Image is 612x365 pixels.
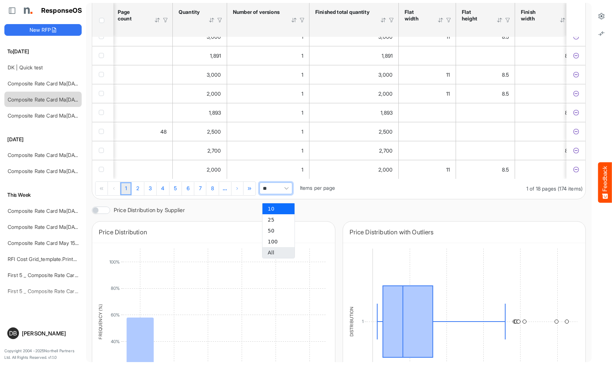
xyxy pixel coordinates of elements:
button: Exclude [572,52,580,59]
td: is template cell Column Header httpsnorthellcomontologiesmapping-rulesmeasurementhasflatsizeheight [456,103,515,122]
a: Page 4 of 18 Pages [157,182,169,195]
td: 1 is template cell Column Header httpsnorthellcomontologiesmapping-rulesorderhasnumberofversions [227,160,309,179]
span: 2,000 [378,91,393,97]
div: Filter Icon [299,17,305,23]
li: All [262,247,295,258]
td: 2500 is template cell Column Header httpsnorthellcomontologiesmapping-rulesorderhasquantity [173,122,227,141]
span: 1 [301,109,303,116]
td: b7dd67cf-bb4c-46a8-8ee5-dbcbc5f56d19 is template cell Column Header [566,46,587,65]
span: 11 [446,34,450,40]
span: 1 [301,91,303,97]
a: DK | Quick test [8,64,43,70]
div: Finish width [521,9,550,22]
td: is template cell Column Header httpsnorthellcomontologiesmapping-rulesmeasurementhasflatsizeheight [456,122,515,141]
td: 2700 is template cell Column Header httpsnorthellcomontologiesmapping-rulesorderhasquantity [173,141,227,160]
a: Page 1 of 18 Pages [120,182,132,195]
span: 1,891 [382,53,393,59]
div: dropdownlist [262,203,295,258]
span: 1 [301,34,303,40]
span: 11 [446,91,450,97]
th: Header checkbox [92,3,113,37]
td: 8.5 is template cell Column Header httpsnorthellcomontologiesmapping-rulesmeasurementhasfinishsiz... [515,103,578,122]
span: 1,891 [210,53,221,59]
td: 1 is template cell Column Header httpsnorthellcomontologiesmapping-rulesorderhasnumberofversions [227,141,309,160]
span: 2,700 [207,147,221,154]
td: 11 is template cell Column Header httpsnorthellcomontologiesmapping-rulesmeasurementhasflatsizewidth [399,84,456,103]
p: Copyright 2004 - 2025 Northell Partners Ltd. All Rights Reserved. v 1.1.0 [4,348,82,361]
div: Go to previous page [108,182,120,195]
a: Page 6 of 18 Pages [182,182,194,195]
div: Finished total quantity [315,9,371,15]
td: 1 is template cell Column Header httpsnorthellcomontologiesmapping-rulesorderhasnumberofversions [227,122,309,141]
td: is template cell Column Header httpsnorthellcomontologiesmapping-rulesproducthaspagecount [112,84,173,103]
td: 1891 is template cell Column Header httpsnorthellcomontologiesmapping-rulesorderhasfinishedtotalq... [309,46,399,65]
div: Price Distribution [99,227,328,237]
span: 2,700 [379,147,393,154]
td: 2500 is template cell Column Header httpsnorthellcomontologiesmapping-rulesorderhasfinishedtotalq... [309,122,399,141]
span: 8.5 [565,147,572,154]
span: 8.5 [565,109,572,116]
td: 1 is template cell Column Header httpsnorthellcomontologiesmapping-rulesorderhasnumberofversions [227,103,309,122]
td: checkbox [92,103,113,122]
a: Page 5 of 18 Pages [169,182,182,195]
span: 8.5 [565,53,572,59]
span: 2,000 [207,166,221,173]
a: First 5 _ Composite Rate Card Ma[DATE] [8,288,102,294]
td: is template cell Column Header httpsnorthellcomontologiesmapping-rulesmeasurementhasflatsizewidth [399,46,456,65]
td: 11 is template cell Column Header httpsnorthellcomontologiesmapping-rulesmeasurementhasfinishsize... [515,65,578,84]
div: [PERSON_NAME] [22,331,79,336]
button: Exclude [572,147,580,154]
td: 8.5 is template cell Column Header httpsnorthellcomontologiesmapping-rulesmeasurementhasfinishsiz... [515,46,578,65]
button: Feedback [598,162,612,203]
td: a4660289-a8c2-4982-9129-7f2a5b15769e is template cell Column Header [566,65,587,84]
span: 11 [446,72,450,78]
td: 8.5 is template cell Column Header httpsnorthellcomontologiesmapping-rulesmeasurementhasflatsizeh... [456,65,515,84]
td: 2000 is template cell Column Header httpsnorthellcomontologiesmapping-rulesorderhasfinishedtotalq... [309,160,399,179]
div: Page count [118,9,145,22]
span: 8.5 [502,72,509,78]
li: 25 [262,214,295,225]
span: 1 [301,72,303,78]
a: Composite Rate Card May 15-2 [8,240,81,246]
td: 8 is template cell Column Header httpsnorthellcomontologiesmapping-rulesmeasurementhasfinishsizew... [515,122,578,141]
span: 1 [301,147,303,154]
span: 2,000 [378,166,393,173]
button: Exclude [572,71,580,78]
td: checkbox [92,46,113,65]
div: Filter Icon [217,17,223,23]
div: Number of versions [233,9,281,15]
h6: To[DATE] [4,47,82,55]
span: 8.5 [502,166,509,173]
td: is template cell Column Header httpsnorthellcomontologiesmapping-rulesproducthaspagecount [112,160,173,179]
td: is template cell Column Header httpsnorthellcomontologiesmapping-rulesmeasurementhasflatsizewidth [399,103,456,122]
li: 100 [262,236,295,247]
span: 8.5 [502,91,509,97]
div: Pager Container [92,179,585,199]
img: Northell [20,3,35,18]
div: Flat height [462,9,487,22]
td: checkbox [92,65,113,84]
a: Go to next pager [219,182,231,195]
td: 2000 is template cell Column Header httpsnorthellcomontologiesmapping-rulesorderhasquantity [173,84,227,103]
td: 48 is template cell Column Header httpsnorthellcomontologiesmapping-rulesproducthaspagecount [112,122,173,141]
span: 1 [301,166,303,173]
div: Go to next page [231,182,244,195]
span: 3,000 [207,34,221,40]
td: 2700 is template cell Column Header httpsnorthellcomontologiesmapping-rulesorderhasfinishedtotalq... [309,141,399,160]
td: 1891 is template cell Column Header httpsnorthellcomontologiesmapping-rulesorderhasquantity [173,46,227,65]
a: Page 8 of 18 Pages [206,182,219,195]
span: 1,893 [381,109,393,116]
a: Composite Rate Card Ma[DATE]apping test [8,224,108,230]
a: Page 2 of 18 Pages [132,182,144,195]
td: 2000 is template cell Column Header httpsnorthellcomontologiesmapping-rulesorderhasfinishedtotalq... [309,84,399,103]
button: Exclude [572,109,580,116]
a: Composite Rate Card Ma[DATE]apping test [8,208,108,214]
span: 1 of 18 pages [526,185,556,192]
span: 2,000 [207,91,221,97]
div: Filter Icon [388,17,395,23]
li: 50 [262,225,295,236]
td: checkbox [92,141,113,160]
td: 3000 is template cell Column Header httpsnorthellcomontologiesmapping-rulesorderhasquantity [173,65,227,84]
td: 8.5 is template cell Column Header httpsnorthellcomontologiesmapping-rulesmeasurementhasfinishsiz... [515,141,578,160]
td: 1 is template cell Column Header httpsnorthellcomontologiesmapping-rulesorderhasnumberofversions [227,65,309,84]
